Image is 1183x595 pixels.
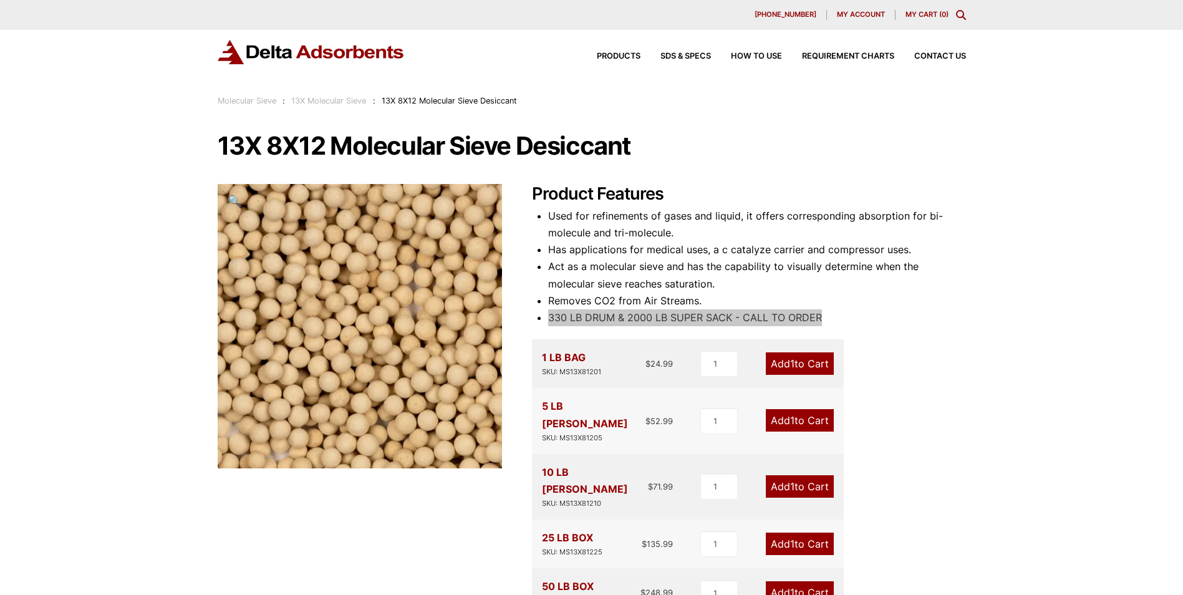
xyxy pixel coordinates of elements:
[218,40,405,64] img: Delta Adsorbents
[218,96,276,105] a: Molecular Sieve
[642,539,647,549] span: $
[782,52,894,60] a: Requirement Charts
[914,52,966,60] span: Contact Us
[766,475,834,498] a: Add1to Cart
[291,96,366,105] a: 13X Molecular Sieve
[282,96,285,105] span: :
[548,241,966,258] li: Has applications for medical uses, a c catalyze carrier and compressor uses.
[218,184,252,218] a: View full-screen image gallery
[827,10,896,20] a: My account
[790,480,794,493] span: 1
[597,52,640,60] span: Products
[648,481,673,491] bdi: 71.99
[790,538,794,550] span: 1
[542,432,646,444] div: SKU: MS13X81205
[905,10,949,19] a: My Cart (0)
[766,409,834,432] a: Add1to Cart
[218,133,966,159] h1: 13X 8X12 Molecular Sieve Desiccant
[731,52,782,60] span: How to Use
[642,539,673,549] bdi: 135.99
[382,96,517,105] span: 13X 8X12 Molecular Sieve Desiccant
[956,10,966,20] div: Toggle Modal Content
[542,366,601,378] div: SKU: MS13X81201
[542,546,602,558] div: SKU: MS13X81225
[542,398,646,443] div: 5 LB [PERSON_NAME]
[645,416,673,426] bdi: 52.99
[745,10,827,20] a: [PHONE_NUMBER]
[894,52,966,60] a: Contact Us
[542,498,649,510] div: SKU: MS13X81210
[645,359,650,369] span: $
[645,359,673,369] bdi: 24.99
[837,11,885,18] span: My account
[645,416,650,426] span: $
[548,309,966,326] li: 330 LB DRUM & 2000 LB SUPER SACK - CALL TO ORDER
[711,52,782,60] a: How to Use
[548,293,966,309] li: Removes CO2 from Air Streams.
[755,11,816,18] span: [PHONE_NUMBER]
[228,194,242,208] span: 🔍
[542,530,602,558] div: 25 LB BOX
[532,184,966,205] h2: Product Features
[548,258,966,292] li: Act as a molecular sieve and has the capability to visually determine when the molecular sieve re...
[660,52,711,60] span: SDS & SPECS
[640,52,711,60] a: SDS & SPECS
[766,533,834,555] a: Add1to Cart
[648,481,653,491] span: $
[942,10,946,19] span: 0
[766,352,834,375] a: Add1to Cart
[542,349,601,378] div: 1 LB BAG
[373,96,375,105] span: :
[548,208,966,241] li: Used for refinements of gases and liquid, it offers corresponding absorption for bi-molecule and ...
[790,414,794,427] span: 1
[577,52,640,60] a: Products
[790,357,794,370] span: 1
[802,52,894,60] span: Requirement Charts
[542,464,649,510] div: 10 LB [PERSON_NAME]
